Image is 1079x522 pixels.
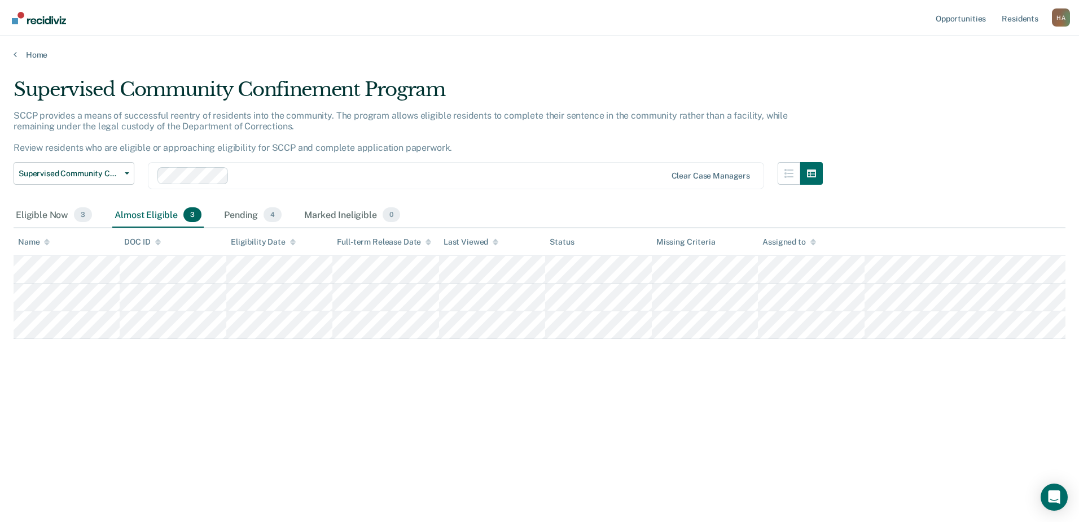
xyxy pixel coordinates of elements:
[231,237,296,247] div: Eligibility Date
[112,203,204,228] div: Almost Eligible3
[656,237,716,247] div: Missing Criteria
[672,171,750,181] div: Clear case managers
[18,237,50,247] div: Name
[337,237,431,247] div: Full-term Release Date
[302,203,402,228] div: Marked Ineligible0
[550,237,574,247] div: Status
[74,207,92,222] span: 3
[14,203,94,228] div: Eligible Now3
[124,237,160,247] div: DOC ID
[762,237,815,247] div: Assigned to
[183,207,201,222] span: 3
[14,162,134,185] button: Supervised Community Confinement Program
[383,207,400,222] span: 0
[1052,8,1070,27] div: H A
[12,12,66,24] img: Recidiviz
[222,203,284,228] div: Pending4
[14,78,823,110] div: Supervised Community Confinement Program
[1041,484,1068,511] div: Open Intercom Messenger
[1052,8,1070,27] button: Profile dropdown button
[19,169,120,179] span: Supervised Community Confinement Program
[444,237,498,247] div: Last Viewed
[14,50,1065,60] a: Home
[264,207,282,222] span: 4
[14,110,788,154] p: SCCP provides a means of successful reentry of residents into the community. The program allows e...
